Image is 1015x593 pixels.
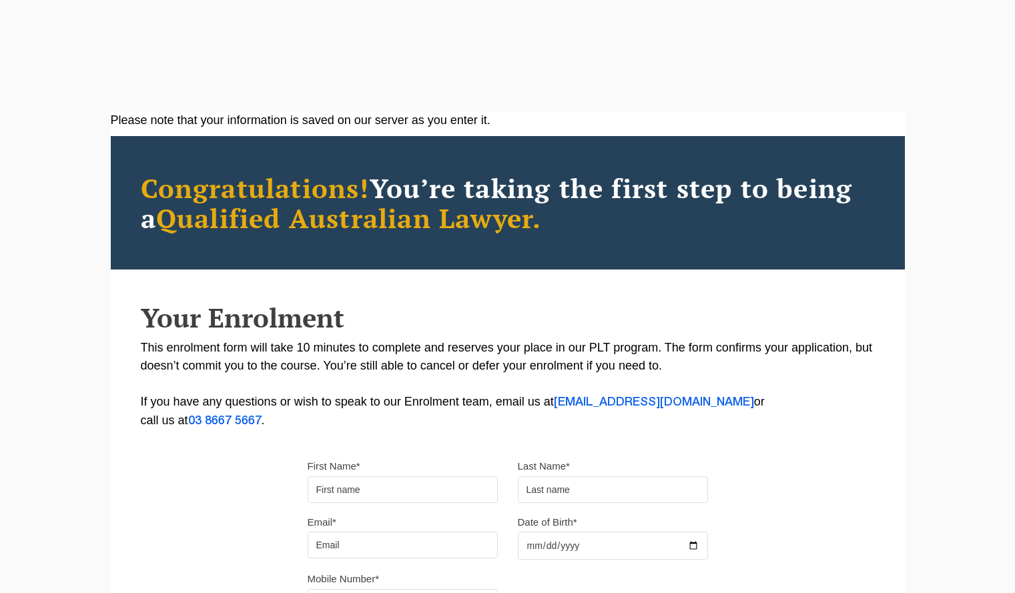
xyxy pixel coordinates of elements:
label: Email* [308,516,336,529]
label: Mobile Number* [308,572,380,586]
input: First name [308,476,498,503]
p: This enrolment form will take 10 minutes to complete and reserves your place in our PLT program. ... [141,339,875,430]
div: Please note that your information is saved on our server as you enter it. [111,111,905,129]
label: First Name* [308,460,360,473]
input: Email [308,532,498,558]
a: [EMAIL_ADDRESS][DOMAIN_NAME] [554,397,754,408]
input: Last name [518,476,708,503]
span: Qualified Australian Lawyer. [156,200,542,235]
label: Last Name* [518,460,570,473]
h2: You’re taking the first step to being a [141,173,875,233]
a: 03 8667 5667 [188,416,262,426]
span: Congratulations! [141,170,370,205]
h2: Your Enrolment [141,303,875,332]
label: Date of Birth* [518,516,577,529]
